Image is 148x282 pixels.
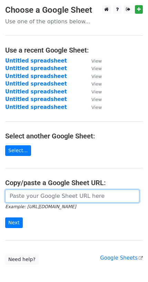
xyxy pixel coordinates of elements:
[85,89,102,95] a: View
[5,190,139,203] input: Paste your Google Sheet URL here
[91,89,102,94] small: View
[114,249,148,282] iframe: Chat Widget
[5,254,39,265] a: Need help?
[5,65,67,71] a: Untitled spreadsheet
[100,255,143,261] a: Google Sheets
[91,58,102,64] small: View
[85,96,102,102] a: View
[5,132,143,140] h4: Select another Google Sheet:
[91,81,102,87] small: View
[5,145,31,156] a: Select...
[91,97,102,102] small: View
[5,217,23,228] input: Next
[5,179,143,187] h4: Copy/paste a Google Sheet URL:
[5,104,67,110] a: Untitled spreadsheet
[5,96,67,102] a: Untitled spreadsheet
[5,18,143,25] p: Use one of the options below...
[91,66,102,71] small: View
[85,73,102,79] a: View
[91,105,102,110] small: View
[85,65,102,71] a: View
[5,5,143,15] h3: Choose a Google Sheet
[85,58,102,64] a: View
[91,74,102,79] small: View
[85,104,102,110] a: View
[5,81,67,87] a: Untitled spreadsheet
[85,81,102,87] a: View
[5,204,76,209] small: Example: [URL][DOMAIN_NAME]
[5,58,67,64] a: Untitled spreadsheet
[5,46,143,54] h4: Use a recent Google Sheet:
[5,73,67,79] a: Untitled spreadsheet
[5,89,67,95] a: Untitled spreadsheet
